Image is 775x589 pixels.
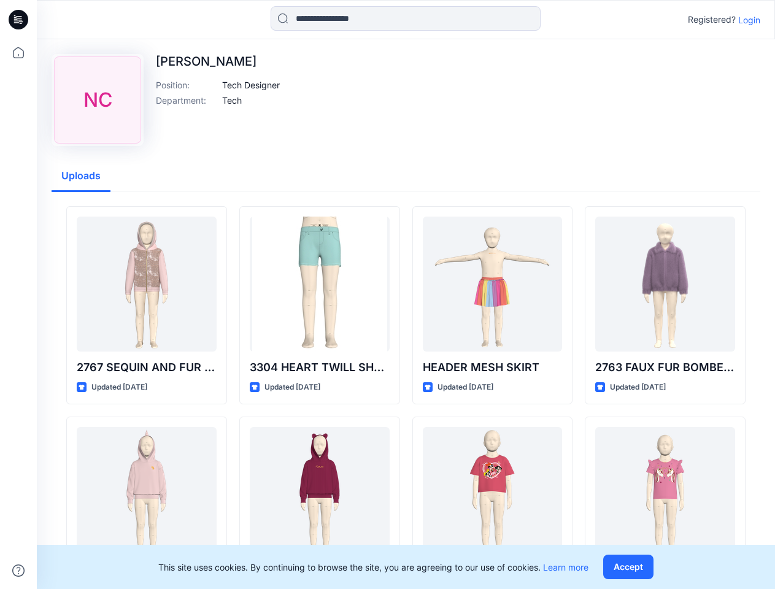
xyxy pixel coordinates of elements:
[610,381,666,394] p: Updated [DATE]
[423,217,563,352] a: HEADER MESH SKIRT
[603,555,654,579] button: Accept
[595,217,735,352] a: 2763 FAUX FUR BOMBER 12.6
[158,561,588,574] p: This site uses cookies. By continuing to browse the site, you are agreeing to our use of cookies.
[250,427,390,562] a: 2937 BEAR RIBBED HOODIE
[91,381,147,394] p: Updated [DATE]
[688,12,736,27] p: Registered?
[423,427,563,562] a: 2888 BOXY GRAPHIC TEE
[52,161,110,192] button: Uploads
[156,54,280,69] p: [PERSON_NAME]
[250,217,390,352] a: 3304 HEART TWILL SHORT SZ8
[54,56,141,144] div: NC
[156,79,217,91] p: Position :
[595,359,735,376] p: 2763 FAUX FUR BOMBER 12.6
[77,217,217,352] a: 2767 SEQUIN AND FUR HOODIE
[264,381,320,394] p: Updated [DATE]
[77,427,217,562] a: 2937 UNICORN RIBBED HOODIE
[250,359,390,376] p: 3304 HEART TWILL SHORT SZ8
[222,94,242,107] p: Tech
[222,79,280,91] p: Tech Designer
[438,381,493,394] p: Updated [DATE]
[543,562,588,572] a: Learn more
[423,359,563,376] p: HEADER MESH SKIRT
[77,359,217,376] p: 2767 SEQUIN AND FUR HOODIE
[738,13,760,26] p: Login
[156,94,217,107] p: Department :
[595,427,735,562] a: SS FLUTTER TEE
